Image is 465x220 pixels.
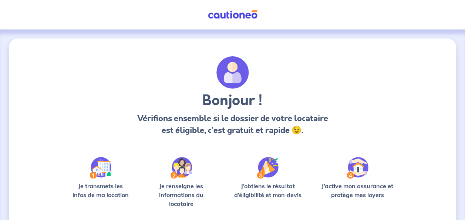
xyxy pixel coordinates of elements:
[137,113,328,136] p: Vérifions ensemble si le dossier de votre locataire est éligible, c’est gratuit et rapide 😉.
[145,181,218,208] p: Je renseigne les informations du locataire
[257,157,279,179] img: /static/f3e743aab9439237c3e2196e4328bba9/Step-3.svg
[171,157,192,179] img: /static/c0a346edaed446bb123850d2d04ad552/Step-2.svg
[68,181,133,199] p: Je transmets les infos de ma location
[137,92,328,110] h3: Bonjour !
[347,157,368,179] img: /static/bfff1cf634d835d9112899e6a3df1a5d/Step-4.svg
[318,181,397,199] p: J’active mon assurance et protège mes loyers
[216,56,249,89] img: archivate
[229,181,306,199] p: J’obtiens le résultat d’éligibilité et mon devis
[90,157,111,179] img: /static/90a569abe86eec82015bcaae536bd8e6/Step-1.svg
[205,10,260,19] img: Cautioneo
